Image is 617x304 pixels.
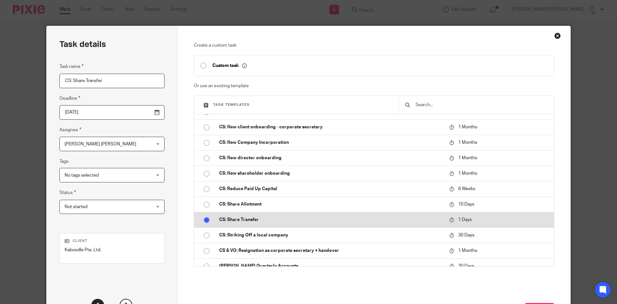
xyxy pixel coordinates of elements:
p: Or use an existing template [194,83,555,89]
label: Deadline [59,95,80,102]
label: Status [59,189,76,196]
p: Custom task [212,63,247,69]
p: CS & VO: Resignation as corporate secretary + handover [219,247,443,254]
input: Task name [59,74,165,88]
p: [PERSON_NAME] Quarterly Accounts [219,263,443,269]
p: CS: Striking Off a local company [219,232,443,238]
span: 1 Months [458,125,477,129]
div: Close this dialog window [554,32,561,39]
span: 30 Days [458,264,474,268]
label: Assignee [59,126,81,134]
p: Kaboodle Pte. Ltd. [65,247,159,253]
span: 1 Days [458,217,472,222]
p: Client [65,238,159,244]
p: CS: New director onboarding [219,155,443,161]
p: CS: Share Transfer [219,216,443,223]
p: Create a custom task [194,42,555,49]
span: 10 Days [458,202,474,207]
span: 1 Months [458,171,477,176]
span: Not started [65,205,87,209]
p: CS: New Company Incorporation [219,139,443,146]
label: Task name [59,63,84,70]
input: Search... [415,101,548,108]
span: 30 Days [458,233,474,237]
span: [PERSON_NAME] [PERSON_NAME] [65,142,136,146]
p: CS: New client onboarding - corporate secretary [219,124,443,130]
p: CS: Share Allotment [219,201,443,207]
p: CS: Reduce Paid Up Capital [219,186,443,192]
input: Pick a date [59,105,165,120]
label: Tags [59,158,68,165]
span: 1 Months [458,140,477,145]
span: Task templates [213,103,250,106]
p: CS: New shareholder onboarding [219,170,443,177]
span: 1 Months [458,156,477,160]
h2: Task details [59,39,106,50]
span: No tags selected [65,173,99,178]
span: 6 Weeks [458,187,475,191]
span: 1 Months [458,248,477,253]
